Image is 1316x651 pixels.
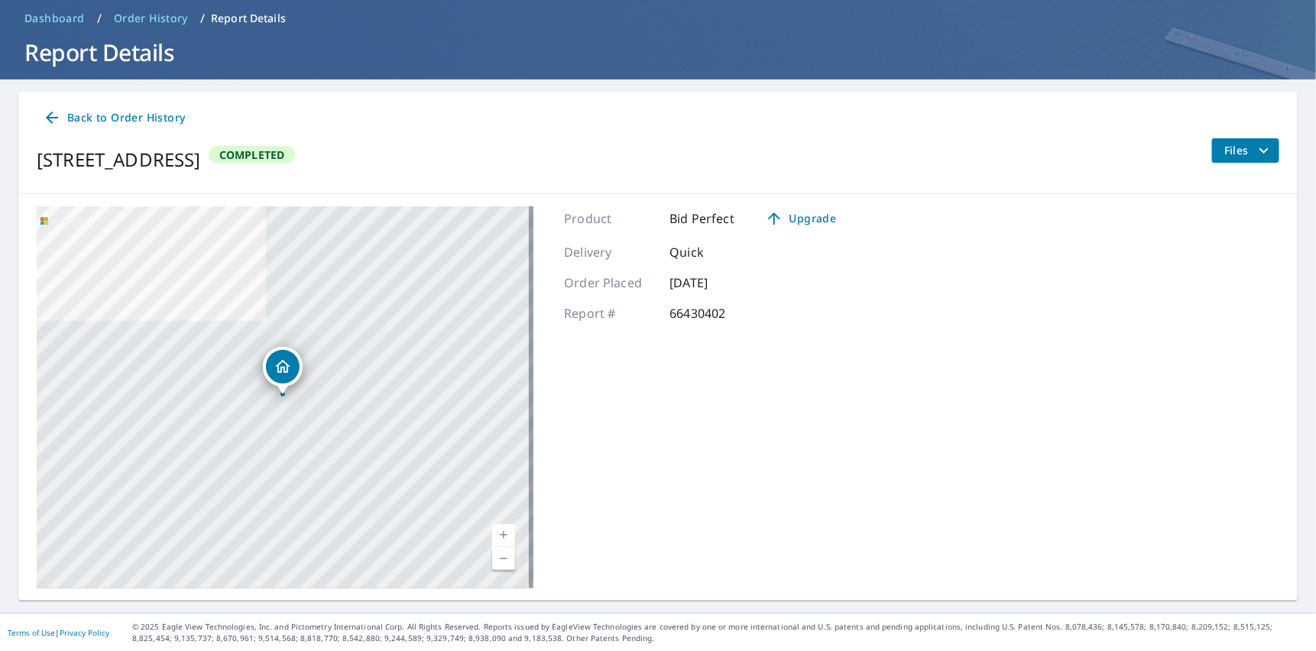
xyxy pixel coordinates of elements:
[1211,138,1279,163] button: filesDropdownBtn-66430402
[24,11,85,26] span: Dashboard
[669,274,761,292] p: [DATE]
[211,11,286,26] p: Report Details
[263,347,303,394] div: Dropped pin, building 1, Residential property, 7351 Kingdom Rd Memphis, NY 13112
[762,209,839,228] span: Upgrade
[18,6,91,31] a: Dashboard
[210,147,294,162] span: Completed
[108,6,194,31] a: Order History
[669,209,734,228] p: Bid Perfect
[97,9,102,28] li: /
[492,524,515,547] a: Current Level 17, Zoom In
[8,628,109,637] p: |
[564,209,656,228] p: Product
[43,108,185,128] span: Back to Order History
[564,304,656,322] p: Report #
[200,9,205,28] li: /
[37,146,201,173] div: [STREET_ADDRESS]
[753,206,848,231] a: Upgrade
[8,627,55,638] a: Terms of Use
[60,627,109,638] a: Privacy Policy
[18,6,1298,31] nav: breadcrumb
[18,37,1298,68] h1: Report Details
[1224,141,1273,160] span: Files
[564,274,656,292] p: Order Placed
[132,621,1308,644] p: © 2025 Eagle View Technologies, Inc. and Pictometry International Corp. All Rights Reserved. Repo...
[564,243,656,261] p: Delivery
[492,547,515,570] a: Current Level 17, Zoom Out
[37,104,191,132] a: Back to Order History
[669,304,761,322] p: 66430402
[114,11,188,26] span: Order History
[669,243,761,261] p: Quick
